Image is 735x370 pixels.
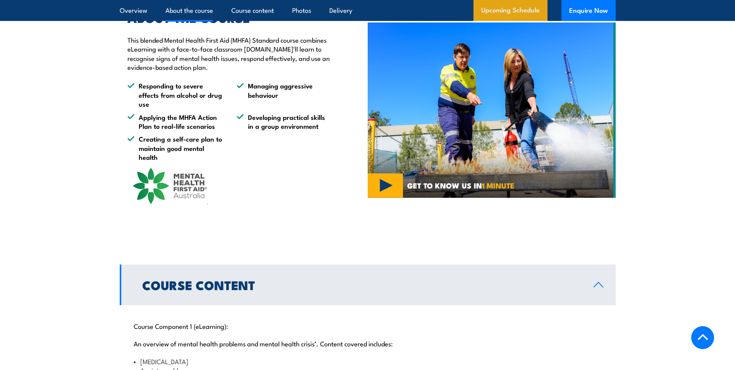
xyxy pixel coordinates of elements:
li: [MEDICAL_DATA] [134,357,602,366]
li: Creating a self-care plan to maintain good mental health [127,134,223,161]
li: Managing aggressive behaviour [237,81,332,108]
p: An overview of mental health problems and mental health crisis’. Content covered includes: [134,339,602,347]
p: This blended Mental Health First Aid (MHFA) Standard course combines eLearning with a face-to-fac... [127,35,332,72]
img: Fire Extinguisher Training [368,22,616,198]
strong: 1 MINUTE [482,180,515,191]
span: GET TO KNOW US IN [407,182,515,189]
li: Responding to severe effects from alcohol or drug use [127,81,223,108]
h2: ABOUT THE COURSE [127,12,332,23]
a: Course Content [120,265,616,305]
p: Course Component 1 (eLearning): [134,322,602,330]
h2: Course Content [142,279,581,290]
li: Applying the MHFA Action Plan to real-life scenarios [127,112,223,131]
li: Developing practical skills in a group environment [237,112,332,131]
